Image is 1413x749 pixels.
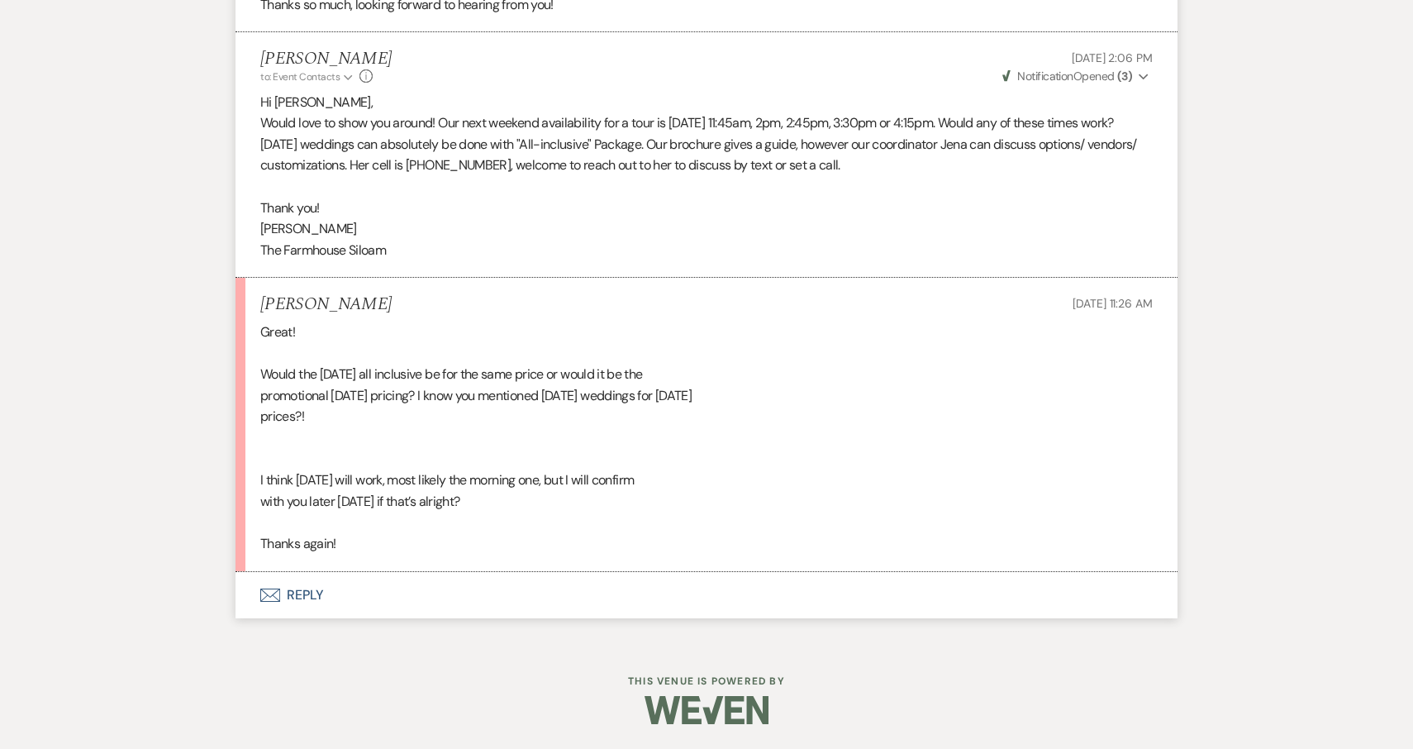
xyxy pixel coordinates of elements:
[645,681,768,739] img: Weven Logo
[260,322,1153,555] div: Great! Would the [DATE] all inclusive be for the same price or would it be the promotional [DATE]...
[1117,69,1132,83] strong: ( 3 )
[1000,68,1153,85] button: NotificationOpened (3)
[260,134,1153,176] p: [DATE] weddings can absolutely be done with "All-inclusive" Package. Our brochure gives a guide, ...
[260,198,1153,219] p: Thank you!
[260,218,1153,240] p: [PERSON_NAME]
[260,294,392,315] h5: [PERSON_NAME]
[260,49,392,69] h5: [PERSON_NAME]
[1017,69,1073,83] span: Notification
[1073,296,1153,311] span: [DATE] 11:26 AM
[260,69,355,84] button: to: Event Contacts
[1002,69,1132,83] span: Opened
[260,92,1153,113] p: Hi [PERSON_NAME],
[260,112,1153,134] p: Would love to show you around! Our next weekend availability for a tour is [DATE] 11:45am, 2pm, 2...
[1072,50,1153,65] span: [DATE] 2:06 PM
[260,70,340,83] span: to: Event Contacts
[235,572,1177,618] button: Reply
[260,240,1153,261] p: The Farmhouse Siloam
